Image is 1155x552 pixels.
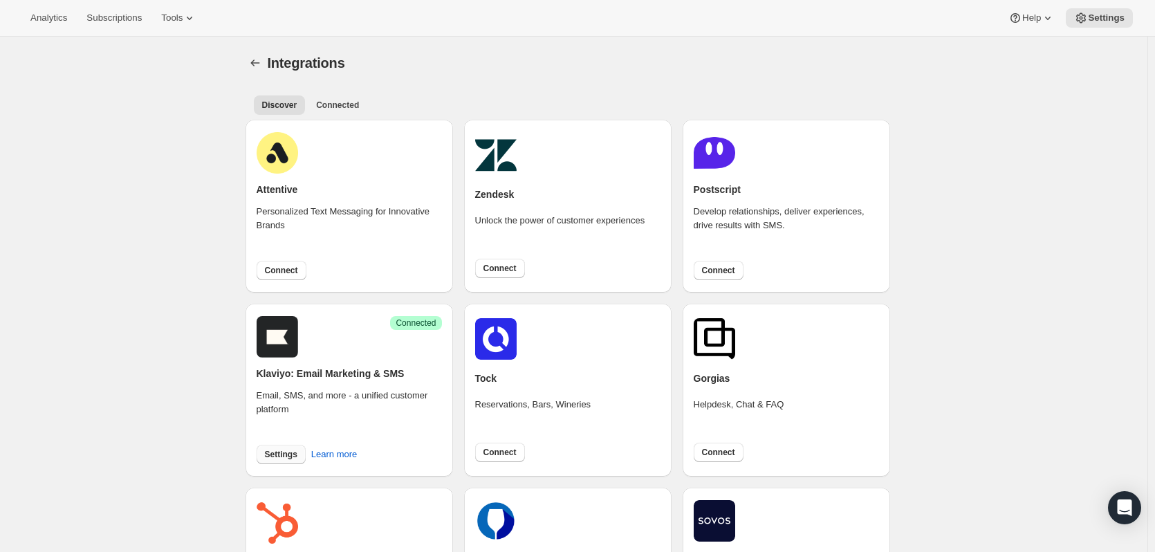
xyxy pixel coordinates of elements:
button: Help [1000,8,1063,28]
img: attentive.png [257,132,298,174]
div: Personalized Text Messaging for Innovative Brands [257,205,442,252]
img: hubspot.png [257,502,298,544]
button: Learn more [303,443,365,466]
div: Helpdesk, Chat & FAQ [694,398,784,431]
div: Email, SMS, and more - a unified customer platform [257,389,442,436]
button: Connect [257,261,306,280]
div: Open Intercom Messenger [1108,491,1141,524]
button: Tools [153,8,205,28]
img: shipcompliant.png [694,500,735,542]
button: Connect [694,261,743,280]
img: postscript.png [694,132,735,174]
span: Connect [483,263,517,274]
span: Learn more [311,448,357,461]
button: Settings [246,53,265,73]
div: Unlock the power of customer experiences [475,214,645,247]
img: gorgias.png [694,318,735,360]
span: Connected [396,318,436,329]
h2: Klaviyo: Email Marketing & SMS [257,367,405,380]
span: Connect [702,265,735,276]
button: Settings [257,445,306,464]
button: Connect [475,443,525,462]
button: Subscriptions [78,8,150,28]
span: Settings [265,449,297,460]
span: Analytics [30,12,67,24]
button: All customers [254,95,306,115]
span: Subscriptions [86,12,142,24]
button: Settings [1066,8,1133,28]
span: Connected [316,100,359,111]
span: Integrations [268,55,345,71]
h2: Zendesk [475,187,515,201]
button: Connect [694,443,743,462]
span: Connect [702,447,735,458]
h2: Attentive [257,183,298,196]
h2: Tock [475,371,497,385]
h2: Gorgias [694,371,730,385]
div: Reservations, Bars, Wineries [475,398,591,431]
button: Connect [475,259,525,278]
div: Develop relationships, deliver experiences, drive results with SMS. [694,205,879,252]
span: Connect [483,447,517,458]
img: drinks.png [475,500,517,542]
img: zendesk.png [475,134,517,176]
span: Tools [161,12,183,24]
img: tockicon.png [475,318,517,360]
span: Settings [1088,12,1125,24]
span: Discover [262,100,297,111]
span: Help [1022,12,1041,24]
button: Analytics [22,8,75,28]
h2: Postscript [694,183,741,196]
span: Connect [265,265,298,276]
